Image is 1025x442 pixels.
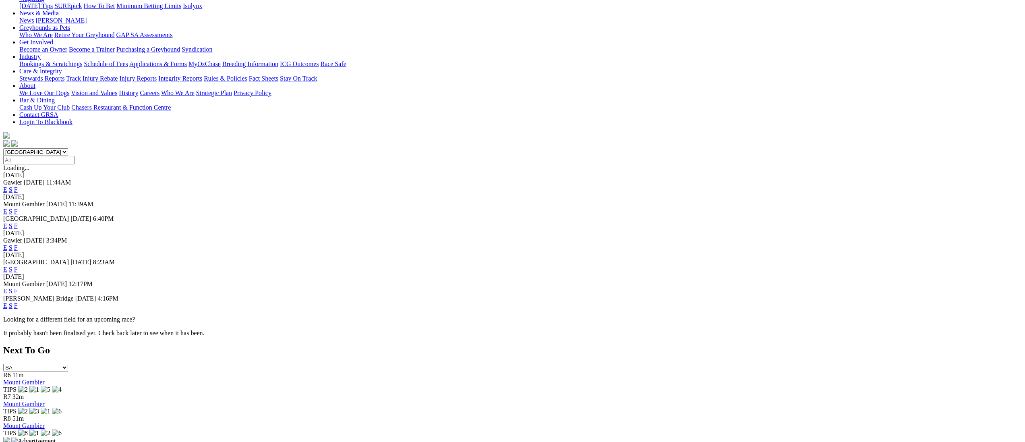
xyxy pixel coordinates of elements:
a: Mount Gambier [3,379,45,386]
img: 8 [18,430,28,437]
img: 1 [29,430,39,437]
span: [DATE] [24,237,45,244]
a: Injury Reports [119,75,157,82]
div: Greyhounds as Pets [19,31,1022,39]
a: Stay On Track [280,75,317,82]
a: Vision and Values [71,89,117,96]
h2: Next To Go [3,345,1022,356]
span: [GEOGRAPHIC_DATA] [3,215,69,222]
a: Purchasing a Greyhound [116,46,180,53]
a: Care & Integrity [19,68,62,75]
span: 51m [12,415,24,422]
a: MyOzChase [188,60,221,67]
div: [DATE] [3,230,1022,237]
p: Looking for a different field for an upcoming race? [3,316,1022,323]
span: 8:23AM [93,259,115,266]
span: R6 [3,371,11,378]
a: Track Injury Rebate [66,75,118,82]
img: 6 [52,408,62,415]
div: Care & Integrity [19,75,1022,82]
a: Fact Sheets [249,75,278,82]
span: [DATE] [46,280,67,287]
span: [DATE] [70,259,91,266]
a: S [9,244,12,251]
a: E [3,222,7,229]
a: E [3,302,7,309]
a: Privacy Policy [234,89,271,96]
span: [GEOGRAPHIC_DATA] [3,259,69,266]
div: [DATE] [3,172,1022,179]
span: Gawler [3,179,22,186]
img: 3 [29,408,39,415]
a: S [9,266,12,273]
a: Who We Are [161,89,195,96]
input: Select date [3,156,75,164]
a: F [14,302,18,309]
a: Mount Gambier [3,422,45,429]
div: Wagering [19,2,1022,10]
a: Cash Up Your Club [19,104,70,111]
span: TIPS [3,408,17,415]
span: 3:34PM [46,237,67,244]
a: Industry [19,53,41,60]
a: We Love Our Dogs [19,89,69,96]
a: E [3,266,7,273]
a: S [9,222,12,229]
span: 11:44AM [46,179,71,186]
a: S [9,288,12,295]
a: Integrity Reports [158,75,202,82]
a: Applications & Forms [129,60,187,67]
a: Schedule of Fees [84,60,128,67]
div: [DATE] [3,251,1022,259]
a: News & Media [19,10,59,17]
img: 1 [29,386,39,393]
a: Rules & Policies [204,75,247,82]
span: 4:16PM [97,295,118,302]
a: F [14,186,18,193]
a: F [14,244,18,251]
a: Get Involved [19,39,53,46]
a: Isolynx [183,2,202,9]
a: E [3,288,7,295]
span: 11m [12,371,24,378]
a: News [19,17,34,24]
a: ICG Outcomes [280,60,319,67]
span: [PERSON_NAME] Bridge [3,295,74,302]
a: Mount Gambier [3,400,45,407]
a: Become an Owner [19,46,67,53]
span: Mount Gambier [3,280,45,287]
a: Retire Your Greyhound [54,31,115,38]
a: Chasers Restaurant & Function Centre [71,104,171,111]
img: logo-grsa-white.png [3,132,10,139]
a: Who We Are [19,31,53,38]
img: 5 [41,386,50,393]
a: Become a Trainer [69,46,115,53]
a: F [14,208,18,215]
img: 2 [41,430,50,437]
a: Greyhounds as Pets [19,24,70,31]
span: Loading... [3,164,29,171]
div: News & Media [19,17,1022,24]
a: [PERSON_NAME] [35,17,87,24]
a: About [19,82,35,89]
span: [DATE] [46,201,67,208]
a: S [9,302,12,309]
a: History [119,89,138,96]
a: Careers [140,89,159,96]
a: Bookings & Scratchings [19,60,82,67]
a: Minimum Betting Limits [116,2,181,9]
span: 6:40PM [93,215,114,222]
img: twitter.svg [11,140,18,147]
a: F [14,222,18,229]
a: S [9,208,12,215]
a: Race Safe [320,60,346,67]
a: [DATE] Tips [19,2,53,9]
div: Get Involved [19,46,1022,53]
img: facebook.svg [3,140,10,147]
span: [DATE] [75,295,96,302]
a: Stewards Reports [19,75,64,82]
a: Syndication [182,46,212,53]
a: E [3,186,7,193]
div: Bar & Dining [19,104,1022,111]
a: Contact GRSA [19,111,58,118]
